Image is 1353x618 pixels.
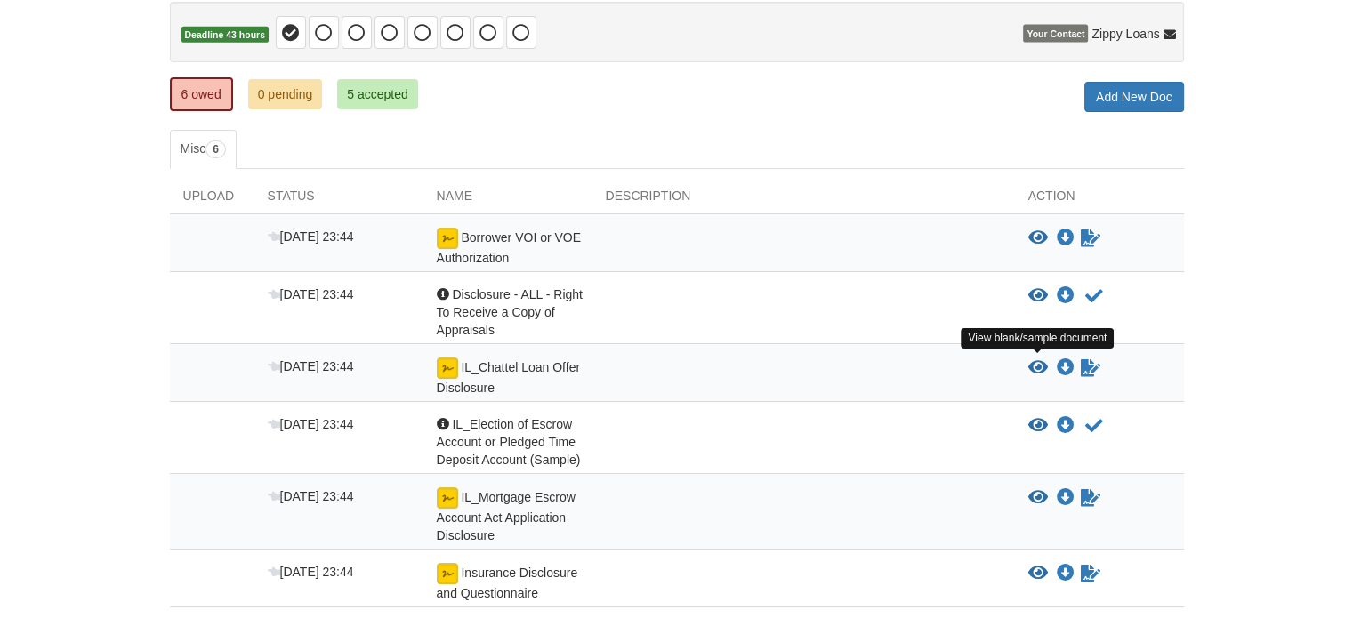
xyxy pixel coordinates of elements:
button: View IL_Election of Escrow Account or Pledged Time Deposit Account (Sample) [1028,417,1048,435]
span: [DATE] 23:44 [268,489,354,503]
a: Add New Doc [1084,82,1184,112]
span: IL_Mortgage Escrow Account Act Application Disclosure [437,490,576,542]
span: IL_Chattel Loan Offer Disclosure [437,360,581,395]
button: View IL_Chattel Loan Offer Disclosure [1028,359,1048,377]
button: View Borrower VOI or VOE Authorization [1028,229,1048,247]
button: View Disclosure - ALL - Right To Receive a Copy of Appraisals [1028,287,1048,305]
a: Misc [170,130,237,169]
button: Acknowledge receipt of document [1083,285,1105,307]
span: Zippy Loans [1091,25,1159,43]
a: Download Insurance Disclosure and Questionnaire [1057,566,1075,581]
span: Insurance Disclosure and Questionnaire [437,566,578,600]
span: Your Contact [1023,25,1088,43]
button: Acknowledge receipt of document [1083,415,1105,437]
img: Ready for you to esign [437,563,458,584]
span: [DATE] 23:44 [268,359,354,373]
a: Download Borrower VOI or VOE Authorization [1057,231,1075,245]
a: Download IL_Chattel Loan Offer Disclosure [1057,361,1075,375]
button: View IL_Mortgage Escrow Account Act Application Disclosure [1028,489,1048,507]
a: 0 pending [248,79,323,109]
a: Sign Form [1079,357,1102,379]
a: Download Disclosure - ALL - Right To Receive a Copy of Appraisals [1057,289,1075,303]
span: [DATE] 23:44 [268,229,354,244]
img: Ready for you to esign [437,357,458,379]
div: Description [592,187,1015,213]
div: Status [254,187,423,213]
img: Ready for you to esign [437,487,458,509]
span: Deadline 43 hours [181,27,269,44]
span: 6 [205,140,226,158]
a: Download IL_Election of Escrow Account or Pledged Time Deposit Account (Sample) [1057,419,1075,433]
div: Action [1015,187,1184,213]
a: Sign Form [1079,228,1102,249]
a: Download IL_Mortgage Escrow Account Act Application Disclosure [1057,491,1075,505]
a: Sign Form [1079,563,1102,584]
a: 6 owed [170,77,233,111]
span: Disclosure - ALL - Right To Receive a Copy of Appraisals [437,287,583,337]
span: IL_Election of Escrow Account or Pledged Time Deposit Account (Sample) [437,417,581,467]
span: [DATE] 23:44 [268,565,354,579]
div: View blank/sample document [961,328,1114,349]
button: View Insurance Disclosure and Questionnaire [1028,565,1048,582]
span: Borrower VOI or VOE Authorization [437,230,581,265]
div: Name [423,187,592,213]
span: [DATE] 23:44 [268,287,354,301]
img: Ready for you to esign [437,228,458,249]
a: 5 accepted [337,79,418,109]
div: Upload [170,187,254,213]
span: [DATE] 23:44 [268,417,354,431]
a: Sign Form [1079,487,1102,509]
